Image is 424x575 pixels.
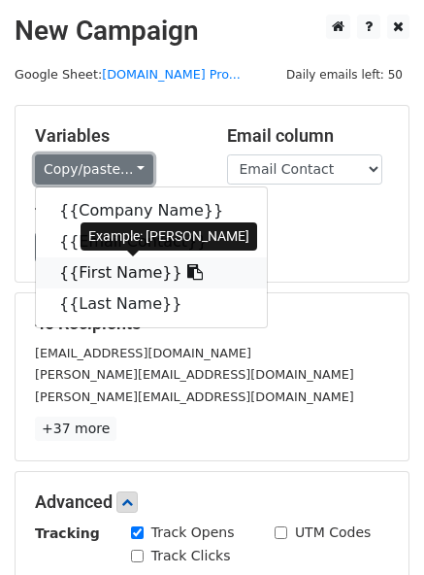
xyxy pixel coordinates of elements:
span: Daily emails left: 50 [279,64,409,85]
small: [EMAIL_ADDRESS][DOMAIN_NAME] [35,346,251,360]
a: +37 more [35,417,116,441]
strong: Tracking [35,525,100,541]
a: {{Last Name}} [36,288,267,320]
a: {{First Name}} [36,257,267,288]
label: UTM Codes [295,523,371,543]
h2: New Campaign [15,15,409,48]
small: [PERSON_NAME][EMAIL_ADDRESS][DOMAIN_NAME] [35,367,354,382]
small: Google Sheet: [15,67,241,82]
a: Copy/paste... [35,154,153,185]
h5: Advanced [35,491,389,513]
label: Track Opens [151,523,235,543]
label: Track Clicks [151,546,231,566]
iframe: Chat Widget [327,482,424,575]
a: [DOMAIN_NAME] Pro... [102,67,241,82]
a: Daily emails left: 50 [279,67,409,82]
div: Example: [PERSON_NAME] [81,222,257,251]
h5: Variables [35,125,198,147]
h5: Email column [227,125,390,147]
small: [PERSON_NAME][EMAIL_ADDRESS][DOMAIN_NAME] [35,389,354,404]
a: {{Email Contact}} [36,226,267,257]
